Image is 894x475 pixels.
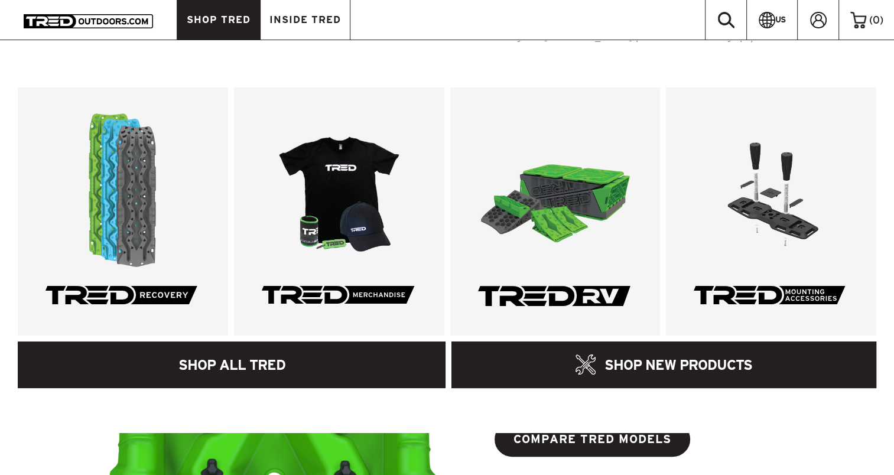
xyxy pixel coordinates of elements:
[869,15,883,25] span: ( )
[495,422,690,457] a: COMPARE TRED MODELS
[451,341,876,388] a: SHOP NEW PRODUCTS
[269,15,341,25] span: INSIDE TRED
[187,15,251,25] span: SHOP TRED
[850,12,866,28] img: cart-icon
[873,14,880,25] span: 0
[24,14,153,28] img: TRED Outdoors America
[18,341,446,388] a: SHOP ALL TRED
